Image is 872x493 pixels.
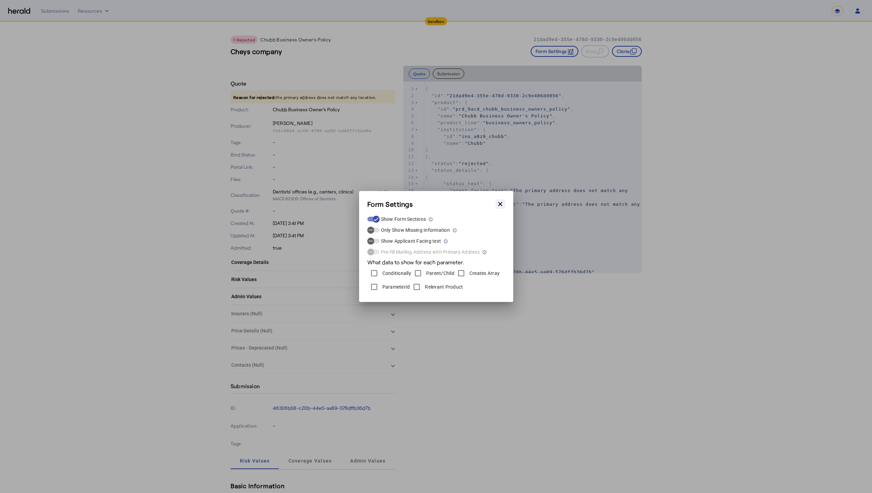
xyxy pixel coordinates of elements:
[468,270,500,277] label: Creates Array
[425,270,454,277] label: Parent/Child
[380,227,450,233] label: Only Show Missing Information
[380,238,441,244] label: Show Applicant Facing text
[367,255,505,266] div: What data to show for each parameter.
[381,283,410,290] label: ParameterId
[381,270,411,277] label: Conditionally
[380,249,480,255] label: Pre-fill Mailing Address with Primary Address
[380,216,426,223] label: Show Form Sections
[367,199,413,209] h3: Form Settings
[423,283,463,290] label: Relevant Product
